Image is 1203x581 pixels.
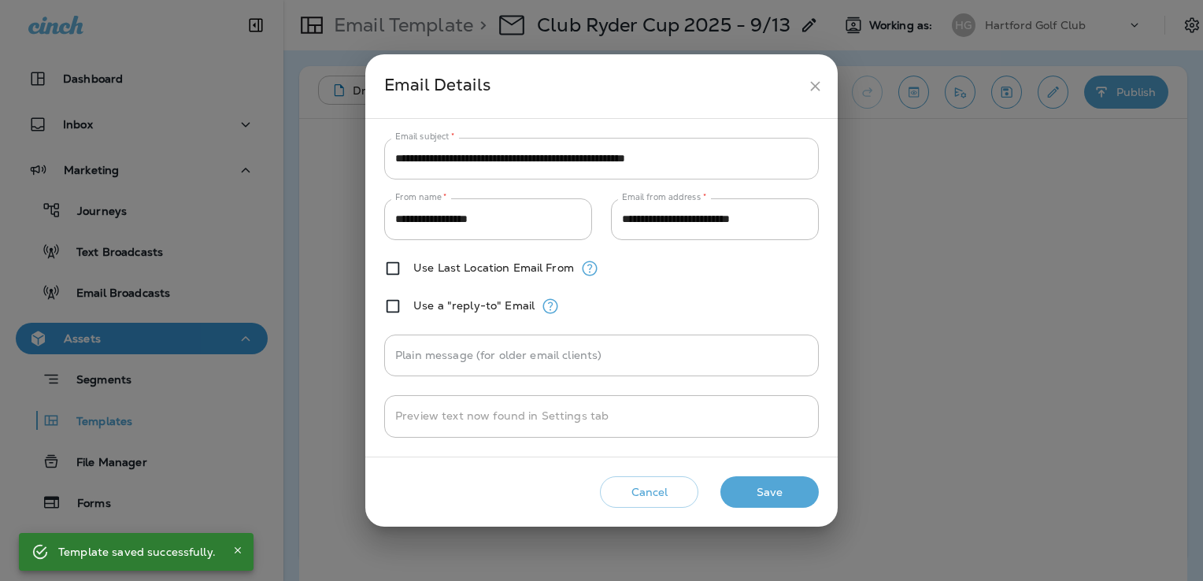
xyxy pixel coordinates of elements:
label: Email from address [622,191,706,203]
button: Cancel [600,476,698,509]
label: Use a "reply-to" Email [413,299,535,312]
button: Close [228,541,247,560]
button: Save [720,476,819,509]
label: From name [395,191,447,203]
button: close [801,72,830,101]
div: Email Details [384,72,801,101]
label: Use Last Location Email From [413,261,574,274]
label: Email subject [395,131,455,142]
div: Template saved successfully. [58,538,216,566]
